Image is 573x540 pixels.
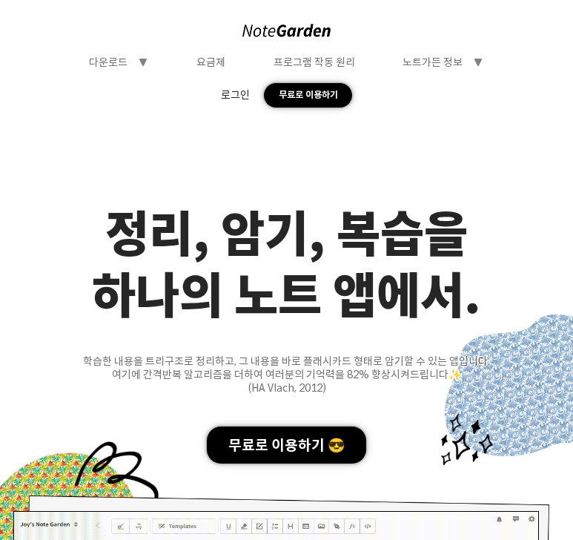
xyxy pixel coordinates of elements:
[274,56,355,69] div: 프로그램 작동 원리
[403,56,463,69] div: 노트가든 정보
[196,56,225,69] div: 요금제
[207,427,366,464] div: 무료로 이용하기 😎
[89,56,127,69] div: 다운로드
[264,83,351,108] div: 무료로 이용하기
[221,88,250,102] div: 로그인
